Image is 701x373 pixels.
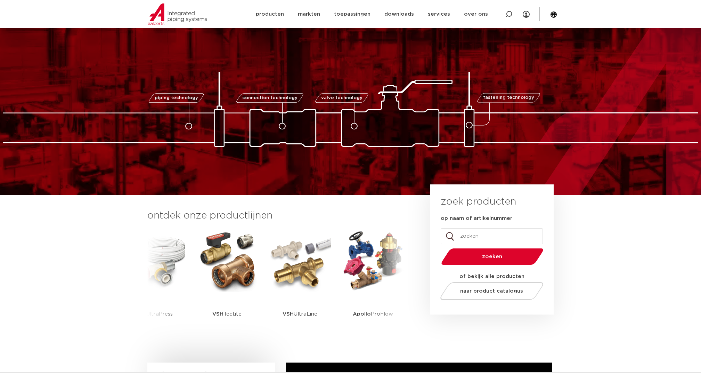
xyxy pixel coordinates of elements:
strong: of bekijk alle producten [459,274,524,279]
span: fastening technology [483,96,534,100]
input: zoeken [441,228,543,244]
a: ApolloProFlow [342,230,404,336]
span: zoeken [459,254,525,259]
a: VSHTectite [196,230,258,336]
p: Tectite [212,292,242,336]
span: piping technology [155,96,198,100]
h3: zoek producten [441,195,516,209]
span: connection technology [242,96,297,100]
p: UltraLine [283,292,317,336]
span: naar product catalogus [460,288,523,294]
strong: VSH [283,311,294,317]
strong: VSH [212,311,223,317]
a: VSHUltraLine [269,230,331,336]
button: zoeken [438,248,546,265]
label: op naam of artikelnummer [441,215,512,222]
p: ProFlow [353,292,393,336]
span: valve technology [321,96,362,100]
strong: Apollo [353,311,371,317]
a: UltraPress [123,230,185,336]
h3: ontdek onze productlijnen [147,209,407,223]
a: naar product catalogus [438,282,545,300]
p: UltraPress [135,292,173,336]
